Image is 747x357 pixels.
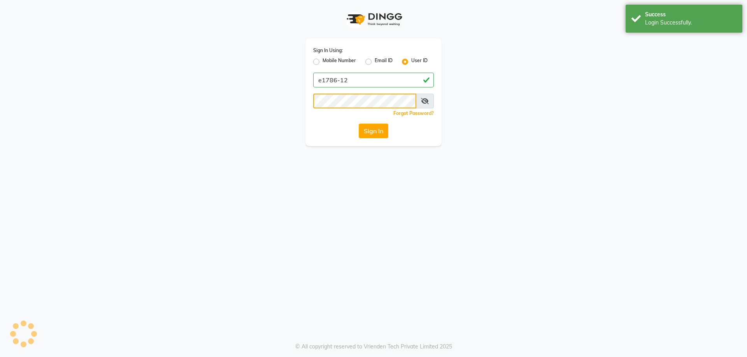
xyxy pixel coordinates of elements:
input: Username [313,94,416,108]
label: User ID [411,57,428,66]
div: Login Successfully. [645,19,736,27]
label: Email ID [375,57,393,66]
label: Sign In Using: [313,47,343,54]
button: Sign In [359,124,388,138]
input: Username [313,73,434,87]
label: Mobile Number [323,57,356,66]
img: logo1.svg [342,8,405,31]
a: Forgot Password? [393,110,434,116]
div: Success [645,10,736,19]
